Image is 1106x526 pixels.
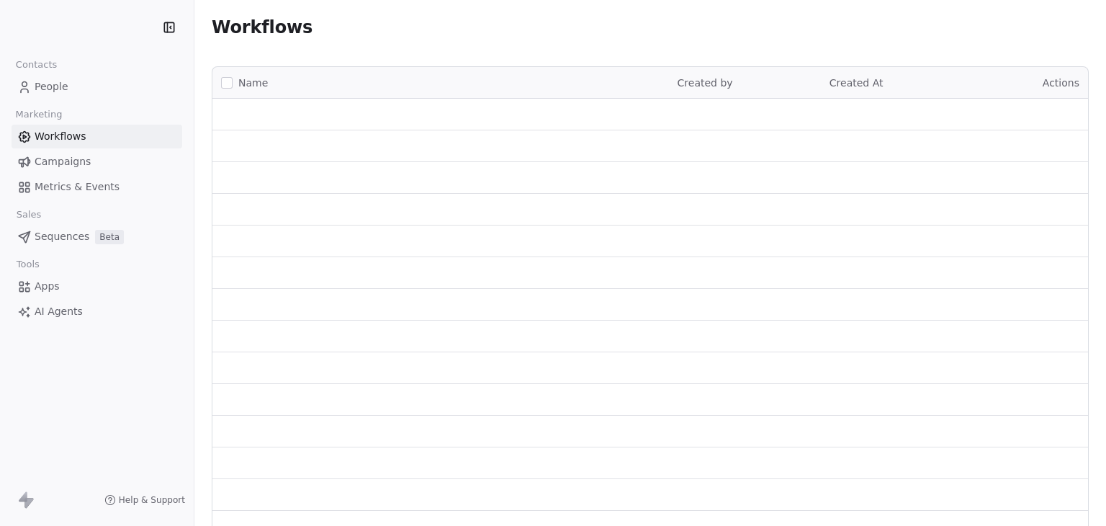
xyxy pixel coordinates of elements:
[10,254,45,275] span: Tools
[35,79,68,94] span: People
[35,129,86,144] span: Workflows
[12,225,182,249] a: SequencesBeta
[12,150,182,174] a: Campaigns
[12,75,182,99] a: People
[12,300,182,324] a: AI Agents
[35,229,89,244] span: Sequences
[10,204,48,226] span: Sales
[9,54,63,76] span: Contacts
[104,494,185,506] a: Help & Support
[9,104,68,125] span: Marketing
[238,76,268,91] span: Name
[12,175,182,199] a: Metrics & Events
[12,275,182,298] a: Apps
[212,17,313,37] span: Workflows
[829,77,884,89] span: Created At
[95,230,124,244] span: Beta
[35,279,60,294] span: Apps
[1043,77,1079,89] span: Actions
[35,304,83,319] span: AI Agents
[35,154,91,169] span: Campaigns
[12,125,182,148] a: Workflows
[119,494,185,506] span: Help & Support
[678,77,733,89] span: Created by
[35,179,120,195] span: Metrics & Events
